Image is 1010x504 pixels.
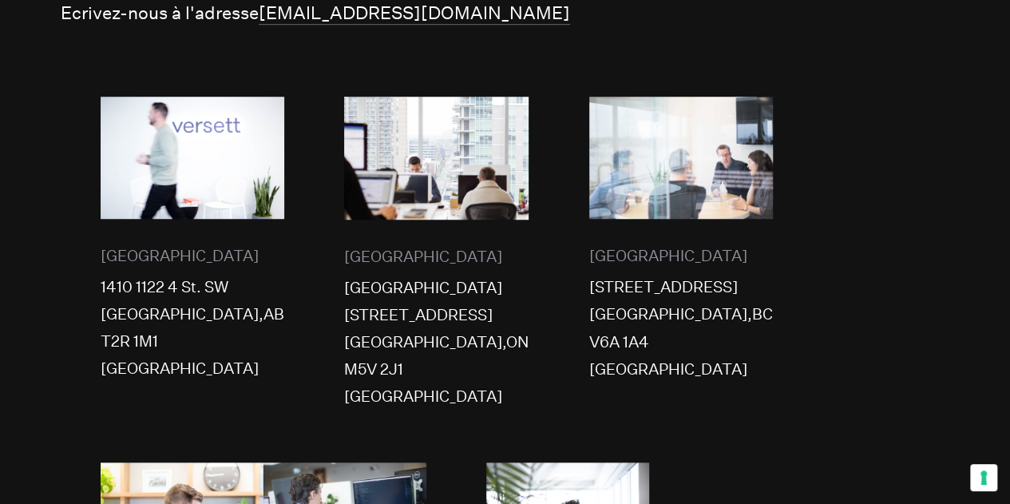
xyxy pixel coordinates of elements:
button: Your consent preferences for tracking technologies [970,464,997,491]
div: [GEOGRAPHIC_DATA] [101,242,284,269]
div: [GEOGRAPHIC_DATA][STREET_ADDRESS] [344,274,529,328]
div: M5V 2J1 [GEOGRAPHIC_DATA] [344,355,529,410]
a: Toronto office[GEOGRAPHIC_DATA][GEOGRAPHIC_DATA][STREET_ADDRESS][GEOGRAPHIC_DATA],ONM5V 2J1 [GEOG... [344,97,529,411]
div: [GEOGRAPHIC_DATA] , ON [344,328,529,355]
div: [GEOGRAPHIC_DATA] , BC [589,300,773,327]
a: Calgary office[GEOGRAPHIC_DATA]1410 1122 4 St. SW[GEOGRAPHIC_DATA],ABT2R 1M1 [GEOGRAPHIC_DATA] [101,97,284,411]
div: [GEOGRAPHIC_DATA] [344,243,529,270]
div: 1410 1122 4 St. SW [101,273,284,300]
div: T2R 1M1 [GEOGRAPHIC_DATA] [101,327,284,382]
img: Vancouver office [589,97,773,220]
div: [GEOGRAPHIC_DATA] , AB [101,300,284,327]
div: [GEOGRAPHIC_DATA] [589,242,773,269]
div: [STREET_ADDRESS] [589,273,773,300]
img: Calgary office [101,97,284,219]
a: [EMAIL_ADDRESS][DOMAIN_NAME] [259,2,570,25]
div: V6A 1A4 [GEOGRAPHIC_DATA] [589,328,773,383]
a: Vancouver office[GEOGRAPHIC_DATA][STREET_ADDRESS][GEOGRAPHIC_DATA],BCV6A 1A4 [GEOGRAPHIC_DATA] [589,97,773,411]
img: Toronto office [344,97,529,220]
